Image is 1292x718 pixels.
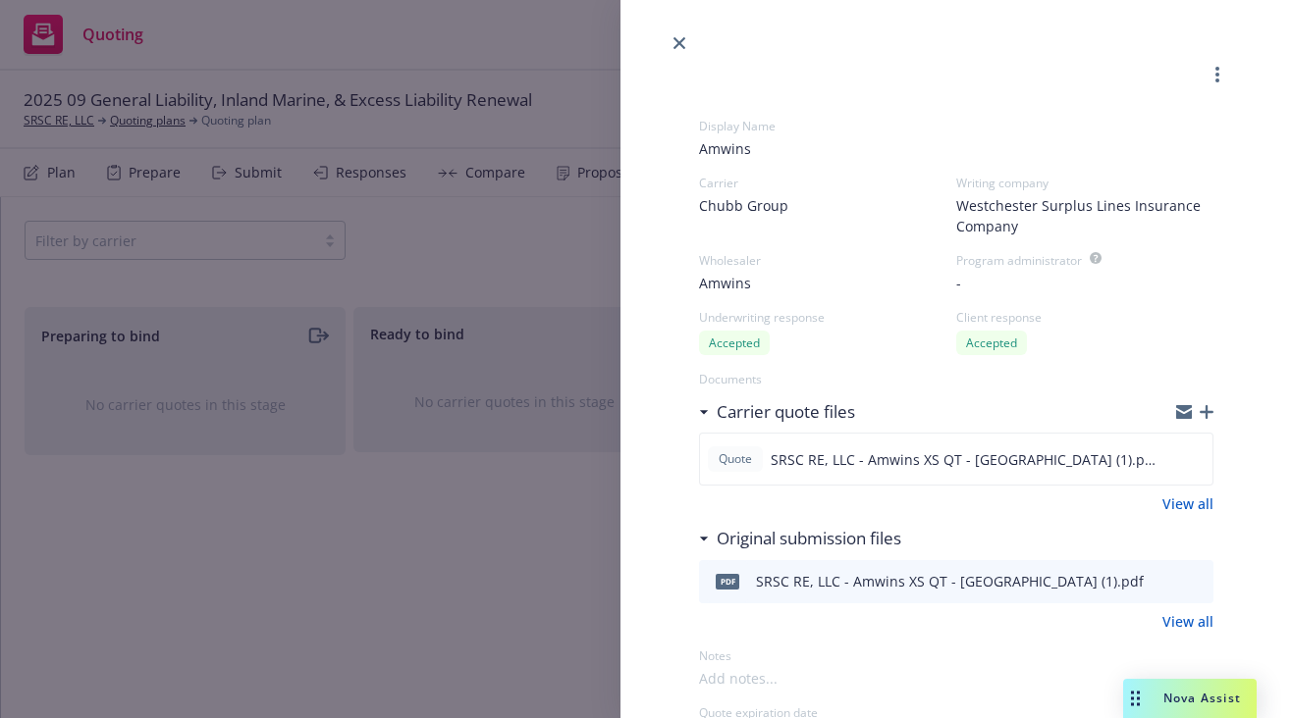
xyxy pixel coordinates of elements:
span: SRSC RE, LLC - Amwins XS QT - [GEOGRAPHIC_DATA] (1).pdf [771,449,1156,470]
div: Original submission files [699,526,901,551]
div: Underwriting response [699,309,956,326]
span: Amwins [699,273,751,293]
div: Notes [699,647,1213,664]
a: View all [1162,493,1213,514]
h3: Original submission files [717,526,901,551]
span: Amwins [699,138,1213,159]
span: - [956,273,961,293]
button: Nova Assist [1123,679,1257,718]
div: Carrier quote files [699,399,855,425]
div: Carrier [699,175,956,191]
div: Writing company [956,175,1213,191]
h3: Carrier quote files [717,399,855,425]
span: pdf [716,574,739,589]
span: Quote [716,450,755,468]
div: Accepted [699,331,770,355]
div: Drag to move [1123,679,1148,718]
span: Chubb Group [699,195,788,216]
span: Westchester Surplus Lines Insurance Company [956,195,1213,236]
a: View all [1162,611,1213,632]
div: Wholesaler [699,252,956,269]
div: SRSC RE, LLC - Amwins XS QT - [GEOGRAPHIC_DATA] (1).pdf [756,571,1144,591]
div: Client response [956,309,1213,326]
button: preview file [1188,570,1206,593]
a: close [668,31,691,55]
div: Display Name [699,118,1213,134]
div: Accepted [956,331,1027,355]
a: more [1206,63,1229,86]
div: Program administrator [956,252,1082,269]
button: download file [1157,570,1172,593]
button: download file [1156,447,1171,471]
span: Nova Assist [1163,690,1241,706]
div: Documents [699,371,1213,387]
button: preview file [1187,447,1205,471]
